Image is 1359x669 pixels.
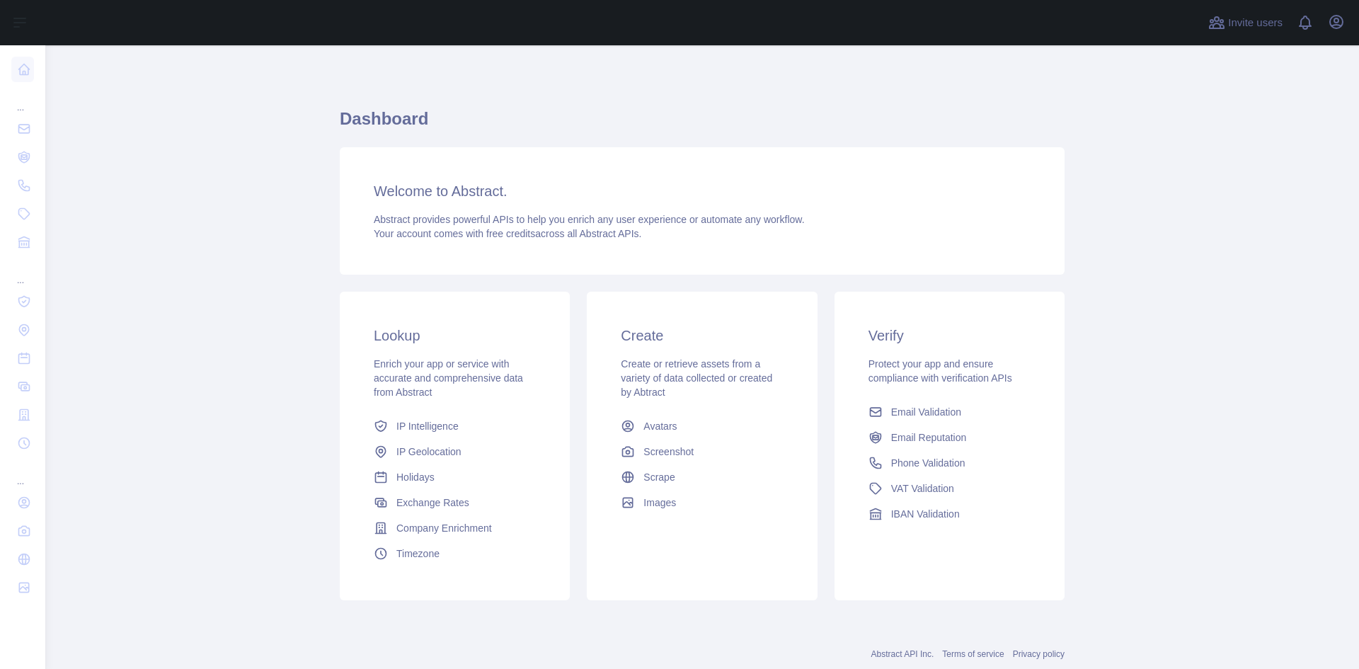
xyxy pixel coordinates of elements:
a: Phone Validation [863,450,1036,476]
a: Screenshot [615,439,789,464]
h1: Dashboard [340,108,1065,142]
span: Exchange Rates [396,496,469,510]
a: IP Intelligence [368,413,541,439]
a: Scrape [615,464,789,490]
div: ... [11,85,34,113]
div: ... [11,459,34,487]
span: Images [643,496,676,510]
span: VAT Validation [891,481,954,496]
a: Email Reputation [863,425,1036,450]
span: Company Enrichment [396,521,492,535]
a: Timezone [368,541,541,566]
span: Phone Validation [891,456,965,470]
a: Privacy policy [1013,649,1065,659]
a: IP Geolocation [368,439,541,464]
span: Abstract provides powerful APIs to help you enrich any user experience or automate any workflow. [374,214,805,225]
a: Terms of service [942,649,1004,659]
a: Images [615,490,789,515]
h3: Verify [868,326,1031,345]
h3: Create [621,326,783,345]
button: Invite users [1205,11,1285,34]
a: Email Validation [863,399,1036,425]
a: Exchange Rates [368,490,541,515]
div: ... [11,258,34,286]
a: Holidays [368,464,541,490]
span: Screenshot [643,445,694,459]
a: Avatars [615,413,789,439]
span: Timezone [396,547,440,561]
span: Your account comes with across all Abstract APIs. [374,228,641,239]
span: Invite users [1228,15,1283,31]
span: Avatars [643,419,677,433]
span: IP Intelligence [396,419,459,433]
a: Company Enrichment [368,515,541,541]
a: IBAN Validation [863,501,1036,527]
span: IP Geolocation [396,445,461,459]
span: Holidays [396,470,435,484]
span: Enrich your app or service with accurate and comprehensive data from Abstract [374,358,523,398]
span: Email Validation [891,405,961,419]
span: Scrape [643,470,675,484]
a: VAT Validation [863,476,1036,501]
span: Create or retrieve assets from a variety of data collected or created by Abtract [621,358,772,398]
span: free credits [486,228,535,239]
span: Protect your app and ensure compliance with verification APIs [868,358,1012,384]
a: Abstract API Inc. [871,649,934,659]
h3: Welcome to Abstract. [374,181,1031,201]
span: IBAN Validation [891,507,960,521]
span: Email Reputation [891,430,967,445]
h3: Lookup [374,326,536,345]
